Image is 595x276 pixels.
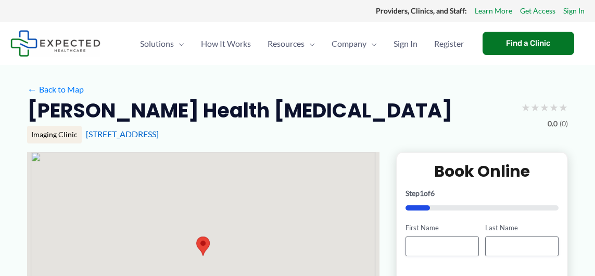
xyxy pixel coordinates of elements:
span: ★ [530,98,540,117]
img: Expected Healthcare Logo - side, dark font, small [10,30,100,57]
h2: Book Online [406,161,559,181]
a: CompanyMenu Toggle [323,25,385,62]
span: 0.0 [548,117,558,130]
span: ★ [540,98,549,117]
label: Last Name [485,223,559,233]
a: Learn More [475,4,512,18]
a: [STREET_ADDRESS] [86,129,159,139]
span: Solutions [140,25,174,62]
a: Find a Clinic [483,32,574,55]
span: Menu Toggle [305,25,315,62]
span: How It Works [201,25,251,62]
a: Sign In [563,4,585,18]
span: Company [332,25,366,62]
span: ★ [549,98,559,117]
span: ★ [521,98,530,117]
label: First Name [406,223,479,233]
a: SolutionsMenu Toggle [132,25,193,62]
h2: [PERSON_NAME] Health [MEDICAL_DATA] [27,98,452,123]
a: Get Access [520,4,555,18]
a: How It Works [193,25,259,62]
span: 1 [420,189,424,198]
span: Menu Toggle [366,25,377,62]
a: ResourcesMenu Toggle [259,25,323,62]
span: ★ [559,98,568,117]
strong: Providers, Clinics, and Staff: [376,6,467,15]
span: 6 [431,189,435,198]
span: Sign In [394,25,417,62]
a: Sign In [385,25,426,62]
span: Menu Toggle [174,25,184,62]
a: ←Back to Map [27,82,84,97]
nav: Primary Site Navigation [132,25,472,62]
span: ← [27,84,37,94]
span: Register [434,25,464,62]
div: Imaging Clinic [27,126,82,143]
p: Step of [406,190,559,197]
span: Resources [268,25,305,62]
a: Register [426,25,472,62]
span: (0) [560,117,568,130]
